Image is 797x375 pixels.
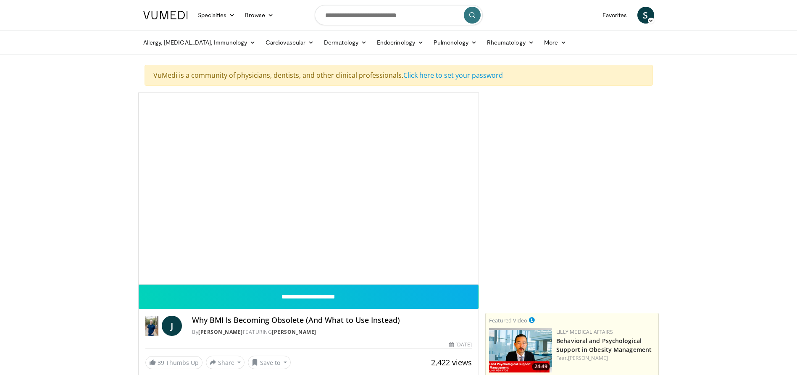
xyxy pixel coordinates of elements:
[145,65,653,86] div: VuMedi is a community of physicians, dentists, and other clinical professionals.
[556,354,655,362] div: Feat.
[509,203,635,308] iframe: Advertisement
[429,34,482,51] a: Pulmonology
[192,328,472,336] div: By FEATURING
[206,356,245,369] button: Share
[315,5,483,25] input: Search topics, interventions
[143,11,188,19] img: VuMedi Logo
[139,93,479,285] video-js: Video Player
[532,363,550,370] span: 24:49
[482,34,539,51] a: Rheumatology
[145,316,159,336] img: Dr. Jordan Rennicke
[403,71,503,80] a: Click here to set your password
[556,337,652,354] a: Behavioral and Psychological Support in Obesity Management
[260,34,319,51] a: Cardiovascular
[138,34,261,51] a: Allergy, [MEDICAL_DATA], Immunology
[319,34,372,51] a: Dermatology
[568,354,608,362] a: [PERSON_NAME]
[509,92,635,198] iframe: Advertisement
[145,356,203,369] a: 39 Thumbs Up
[449,341,472,349] div: [DATE]
[489,317,527,324] small: Featured Video
[372,34,429,51] a: Endocrinology
[556,328,613,335] a: Lilly Medical Affairs
[192,316,472,325] h4: Why BMI Is Becoming Obsolete (And What to Use Instead)
[248,356,291,369] button: Save to
[597,7,632,24] a: Favorites
[539,34,571,51] a: More
[272,328,316,335] a: [PERSON_NAME]
[158,359,164,367] span: 39
[193,7,240,24] a: Specialties
[489,328,552,372] img: ba3304f6-7838-4e41-9c0f-2e31ebde6754.png.150x105_q85_crop-smart_upscale.png
[162,316,182,336] a: J
[431,357,472,367] span: 2,422 views
[489,328,552,372] a: 24:49
[240,7,279,24] a: Browse
[637,7,654,24] a: S
[198,328,243,335] a: [PERSON_NAME]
